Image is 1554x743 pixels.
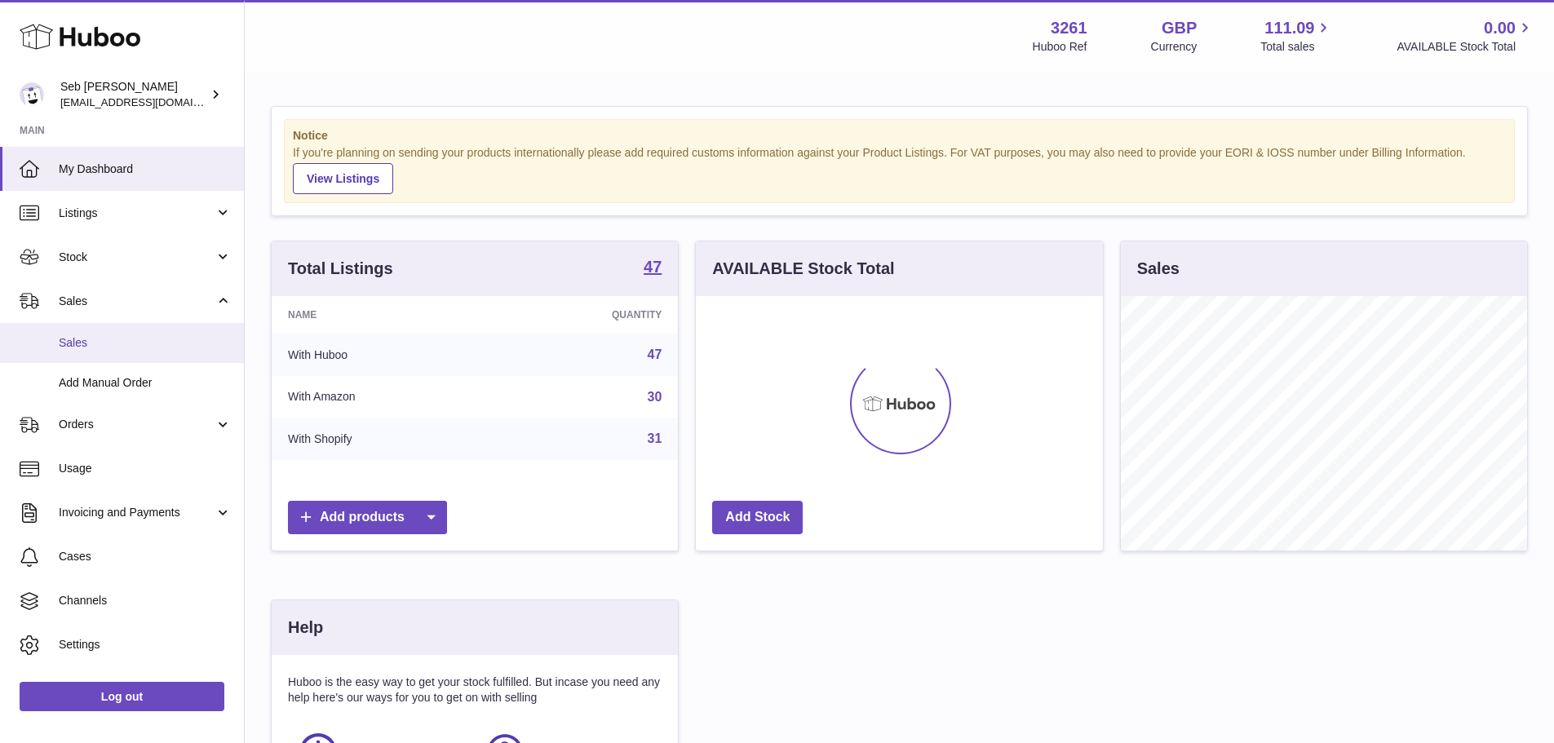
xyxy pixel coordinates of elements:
[59,161,232,177] span: My Dashboard
[272,376,494,418] td: With Amazon
[272,296,494,334] th: Name
[1260,39,1333,55] span: Total sales
[712,258,894,280] h3: AVAILABLE Stock Total
[59,375,232,391] span: Add Manual Order
[293,163,393,194] a: View Listings
[59,549,232,564] span: Cases
[712,501,803,534] a: Add Stock
[288,258,393,280] h3: Total Listings
[1397,39,1534,55] span: AVAILABLE Stock Total
[293,128,1506,144] strong: Notice
[293,145,1506,194] div: If you're planning on sending your products internationally please add required customs informati...
[59,637,232,652] span: Settings
[1162,17,1197,39] strong: GBP
[648,347,662,361] a: 47
[494,296,679,334] th: Quantity
[59,294,215,309] span: Sales
[59,593,232,608] span: Channels
[20,82,44,107] img: internalAdmin-3261@internal.huboo.com
[1051,17,1087,39] strong: 3261
[648,431,662,445] a: 31
[288,674,662,705] p: Huboo is the easy way to get your stock fulfilled. But incase you need any help here's our ways f...
[1033,39,1087,55] div: Huboo Ref
[59,505,215,520] span: Invoicing and Payments
[60,79,207,110] div: Seb [PERSON_NAME]
[59,206,215,221] span: Listings
[644,259,662,278] a: 47
[288,617,323,639] h3: Help
[644,259,662,275] strong: 47
[59,417,215,432] span: Orders
[1151,39,1198,55] div: Currency
[59,250,215,265] span: Stock
[1484,17,1516,39] span: 0.00
[648,390,662,404] a: 30
[272,334,494,376] td: With Huboo
[20,682,224,711] a: Log out
[59,335,232,351] span: Sales
[60,95,240,108] span: [EMAIL_ADDRESS][DOMAIN_NAME]
[1260,17,1333,55] a: 111.09 Total sales
[1264,17,1314,39] span: 111.09
[288,501,447,534] a: Add products
[1137,258,1180,280] h3: Sales
[1397,17,1534,55] a: 0.00 AVAILABLE Stock Total
[272,418,494,460] td: With Shopify
[59,461,232,476] span: Usage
